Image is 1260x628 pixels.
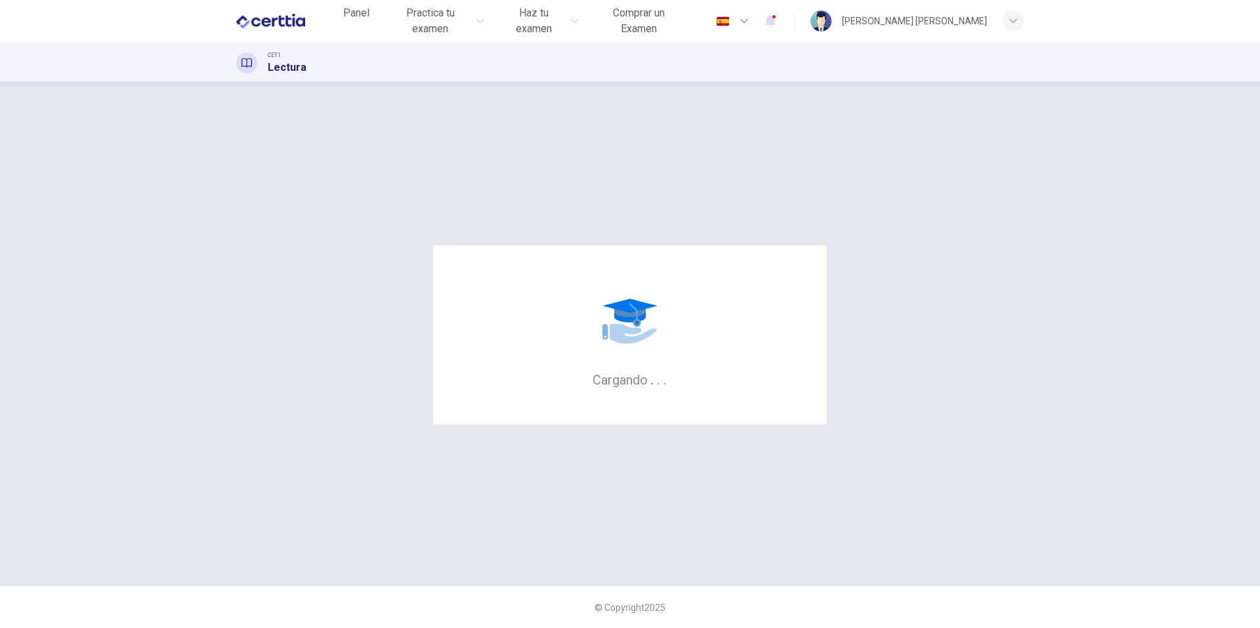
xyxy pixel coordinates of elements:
[656,367,661,389] h6: .
[595,602,665,613] span: © Copyright 2025
[715,16,731,26] img: es
[595,5,683,37] span: Comprar un Examen
[268,60,306,75] h1: Lectura
[335,1,377,41] a: Panel
[335,1,377,25] button: Panel
[842,13,987,29] div: [PERSON_NAME] [PERSON_NAME]
[236,8,335,34] a: CERTTIA logo
[663,367,667,389] h6: .
[268,51,281,60] span: CET1
[589,1,688,41] button: Comprar un Examen
[810,10,831,31] img: Profile picture
[495,1,583,41] button: Haz tu examen
[236,8,305,34] img: CERTTIA logo
[500,5,566,37] span: Haz tu examen
[383,1,490,41] button: Practica tu examen
[650,367,654,389] h6: .
[343,5,369,21] span: Panel
[388,5,473,37] span: Practica tu examen
[593,371,667,388] h6: Cargando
